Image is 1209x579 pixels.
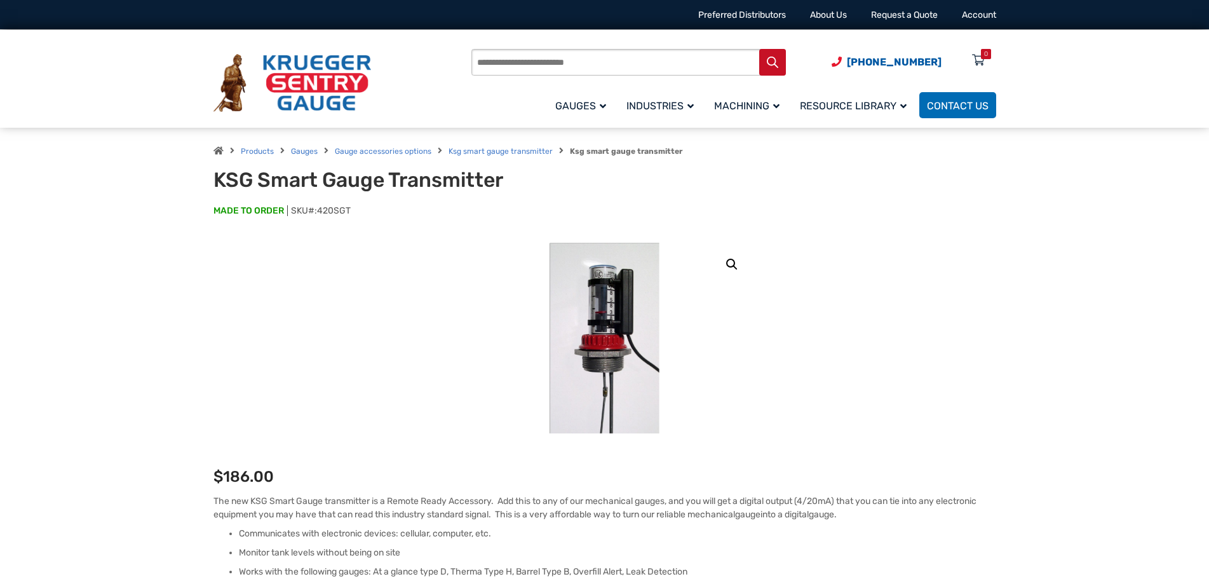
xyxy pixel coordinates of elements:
[720,253,743,276] a: View full-screen image gallery
[335,147,431,156] a: Gauge accessories options
[213,168,527,192] h1: KSG Smart Gauge Transmitter
[810,10,847,20] a: About Us
[570,147,682,156] strong: Ksg smart gauge transmitter
[847,56,942,68] span: [PHONE_NUMBER]
[619,90,706,120] a: Industries
[291,147,318,156] a: Gauges
[213,54,371,112] img: Krueger Sentry Gauge
[800,100,907,112] span: Resource Library
[213,494,996,521] p: The new KSG Smart Gauge transmitter is a Remote Ready Accessory. Add this to any of our mechanica...
[919,92,996,118] a: Contact Us
[962,10,996,20] a: Account
[213,205,284,217] span: MADE TO ORDER
[927,100,989,112] span: Contact Us
[550,243,659,433] img: KSG Smart Gauge Transmitter
[792,90,919,120] a: Resource Library
[317,205,351,216] span: 420SGT
[809,509,834,520] span: gauge
[626,100,694,112] span: Industries
[287,205,351,216] span: SKU#:
[449,147,553,156] a: Ksg smart gauge transmitter
[555,100,606,112] span: Gauges
[548,90,619,120] a: Gauges
[241,147,274,156] a: Products
[832,54,942,70] a: Phone Number (920) 434-8860
[239,528,996,540] li: Communicates with electronic devices: cellular, computer, etc.
[735,509,760,520] span: gauge
[871,10,938,20] a: Request a Quote
[706,90,792,120] a: Machining
[213,468,274,486] bdi: 186.00
[698,10,786,20] a: Preferred Distributors
[984,49,988,59] div: 0
[714,100,780,112] span: Machining
[239,566,996,578] li: Works with the following gauges: At a glance type D, Therma Type H, Barrel Type B, Overfill Alert...
[213,468,223,486] span: $
[239,547,996,559] li: Monitor tank levels without being on site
